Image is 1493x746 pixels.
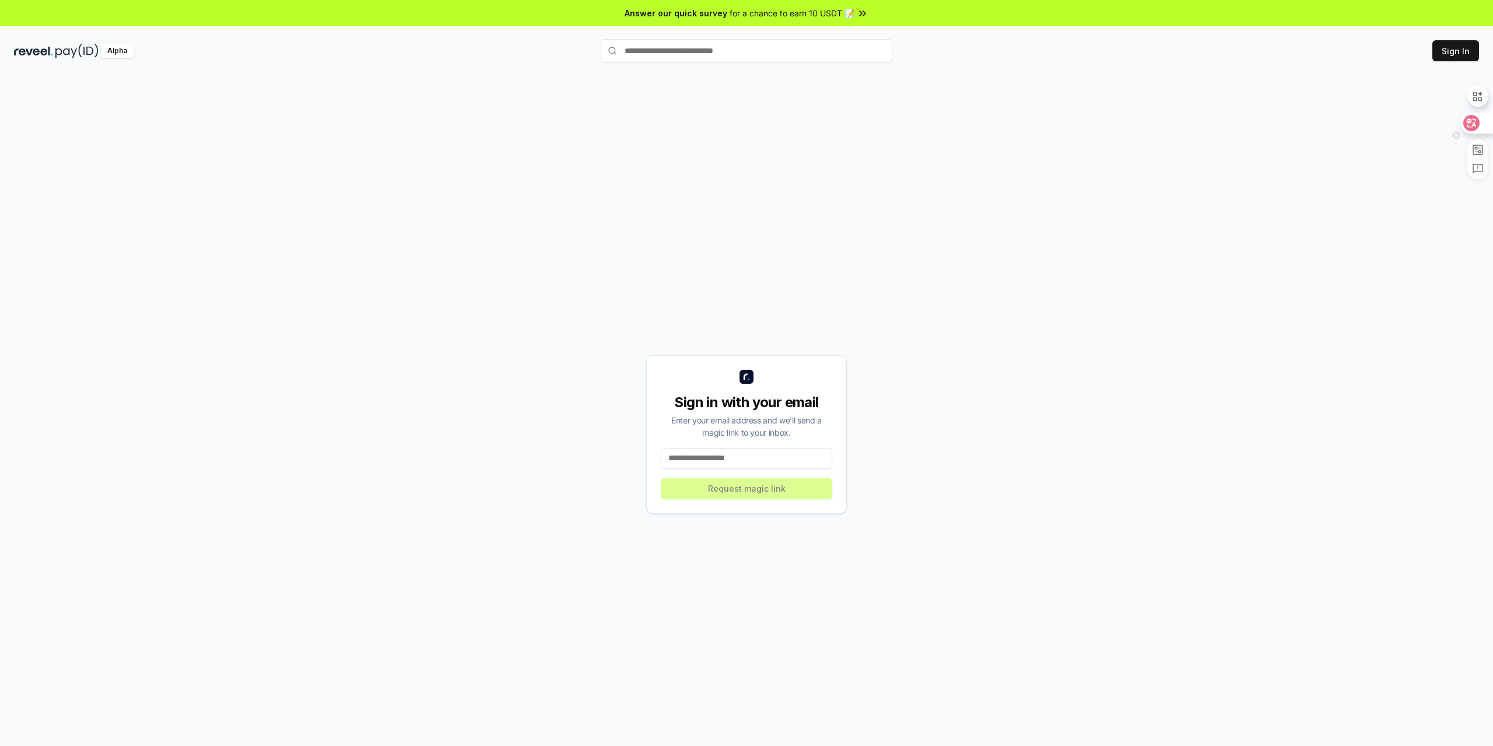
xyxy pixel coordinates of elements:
[740,370,753,384] img: logo_small
[625,7,727,19] span: Answer our quick survey
[661,414,832,439] div: Enter your email address and we’ll send a magic link to your inbox.
[661,393,832,412] div: Sign in with your email
[1432,40,1479,61] button: Sign In
[55,44,99,58] img: pay_id
[14,44,53,58] img: reveel_dark
[730,7,854,19] span: for a chance to earn 10 USDT 📝
[101,44,134,58] div: Alpha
